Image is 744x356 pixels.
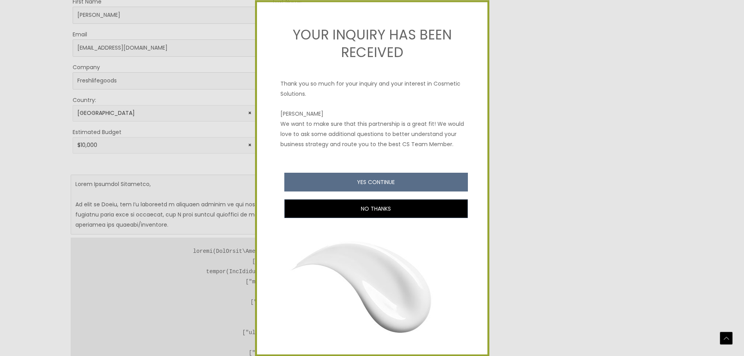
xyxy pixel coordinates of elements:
[284,173,468,191] button: YES CONTINUE
[280,71,464,99] p: Thank you so much for your inquiry and your interest in Cosmetic Solutions.
[280,118,464,149] p: We want to make sure that this partnership is a great fit! We would love to ask some additional q...
[280,25,464,61] h2: YOUR INQUIRY HAS BEEN RECEIVED
[280,108,464,118] div: [PERSON_NAME]
[284,199,468,218] button: NO THANKS
[280,222,464,352] img: Private Label Step Form Popup Step 2 Image of a Cream Swipe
